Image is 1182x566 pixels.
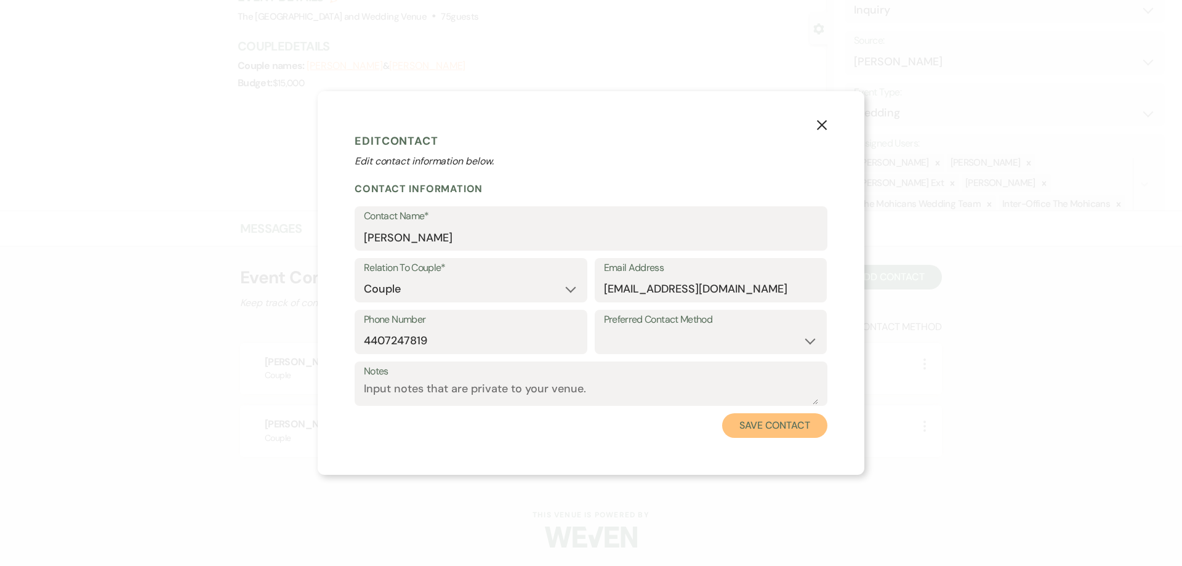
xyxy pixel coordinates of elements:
[355,132,827,150] h1: Edit Contact
[722,413,827,438] button: Save Contact
[355,154,827,169] p: Edit contact information below.
[364,225,818,249] input: First and Last Name
[604,311,818,329] label: Preferred Contact Method
[364,363,818,381] label: Notes
[364,259,578,277] label: Relation To Couple*
[364,208,818,225] label: Contact Name*
[604,259,818,277] label: Email Address
[364,311,578,329] label: Phone Number
[355,182,827,195] h2: Contact Information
